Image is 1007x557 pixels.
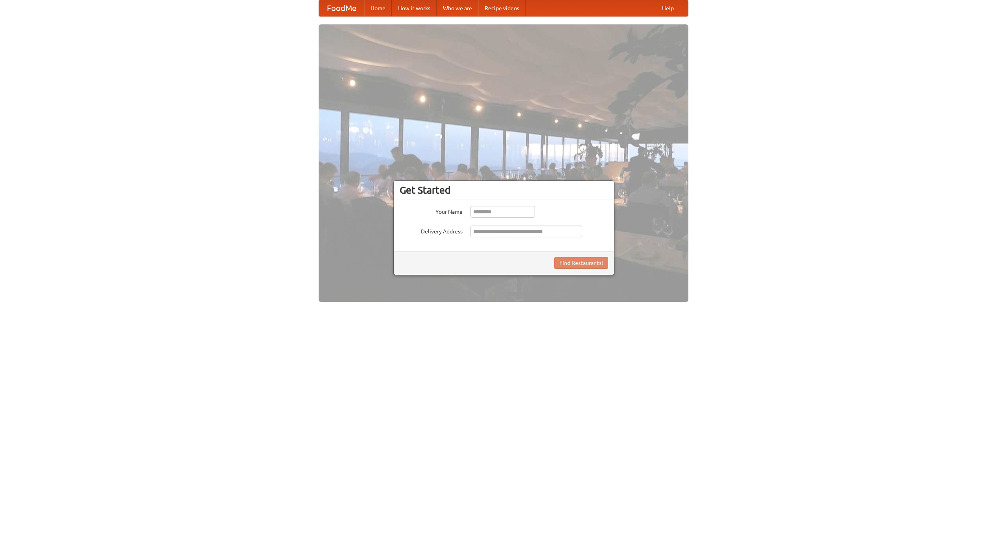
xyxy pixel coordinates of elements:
a: Recipe videos [478,0,526,16]
a: Who we are [437,0,478,16]
a: FoodMe [319,0,364,16]
a: Help [656,0,680,16]
button: Find Restaurants! [554,257,608,269]
label: Delivery Address [400,226,463,235]
h3: Get Started [400,184,608,196]
label: Your Name [400,206,463,216]
a: How it works [392,0,437,16]
a: Home [364,0,392,16]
